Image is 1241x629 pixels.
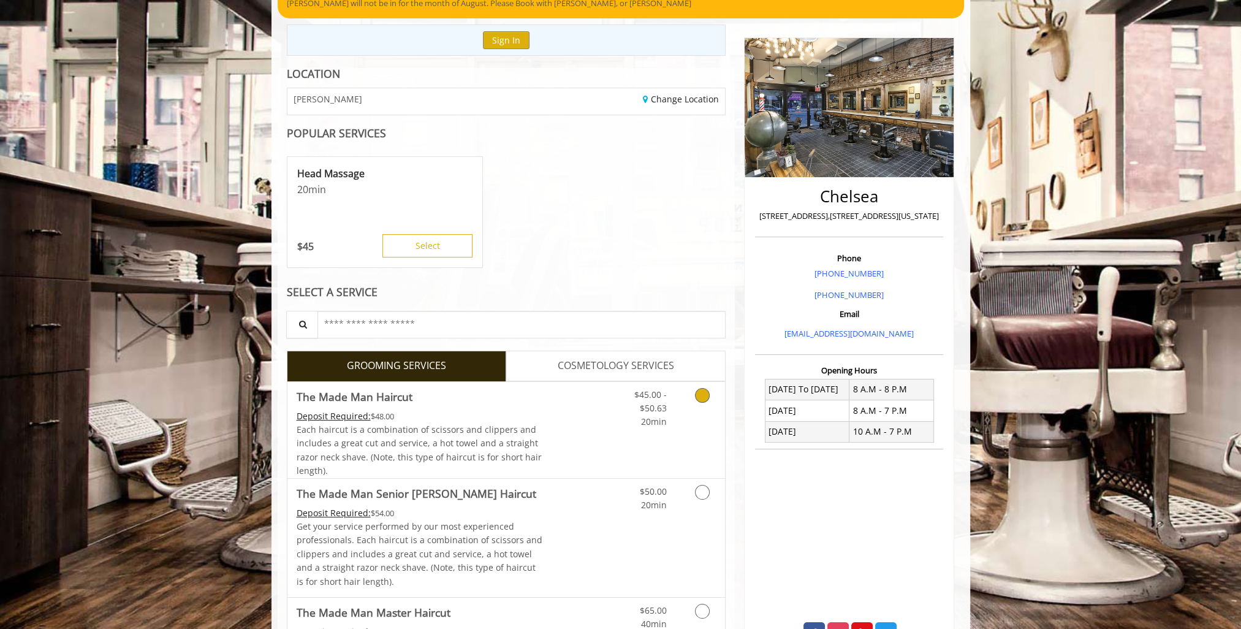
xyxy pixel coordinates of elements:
div: $54.00 [297,506,543,520]
b: LOCATION [287,66,340,81]
td: [DATE] [765,400,849,421]
button: Sign In [483,31,529,49]
span: GROOMING SERVICES [347,358,446,374]
div: $48.00 [297,410,543,423]
span: [PERSON_NAME] [294,94,362,104]
h2: Chelsea [758,188,940,205]
td: [DATE] To [DATE] [765,379,849,400]
p: 20 [297,183,472,196]
span: $45.00 - $50.63 [634,389,666,414]
a: [EMAIL_ADDRESS][DOMAIN_NAME] [784,328,914,339]
a: Change Location [643,93,719,105]
span: 20min [640,499,666,511]
b: POPULAR SERVICES [287,126,386,140]
b: The Made Man Master Haircut [297,604,450,621]
div: SELECT A SERVICE [287,286,726,298]
span: Each haircut is a combination of scissors and clippers and includes a great cut and service, a ho... [297,424,542,476]
span: 20min [640,416,666,427]
span: COSMETOLOGY SERVICES [558,358,674,374]
b: The Made Man Haircut [297,388,412,405]
p: Head Massage [297,167,472,180]
span: This service needs some Advance to be paid before we block your appointment [297,507,371,519]
a: [PHONE_NUMBER] [814,268,884,279]
button: Select [382,234,472,257]
h3: Phone [758,254,940,262]
button: Service Search [286,311,318,338]
p: 45 [297,240,314,253]
h3: Opening Hours [755,366,943,375]
p: [STREET_ADDRESS],[STREET_ADDRESS][US_STATE] [758,210,940,223]
td: 10 A.M - 7 P.M [849,421,934,442]
b: The Made Man Senior [PERSON_NAME] Haircut [297,485,536,502]
span: This service needs some Advance to be paid before we block your appointment [297,410,371,422]
td: 8 A.M - 8 P.M [849,379,934,400]
span: min [308,183,326,196]
a: [PHONE_NUMBER] [814,289,884,300]
p: Get your service performed by our most experienced professionals. Each haircut is a combination o... [297,520,543,589]
h3: Email [758,310,940,318]
span: $65.00 [639,604,666,616]
span: $ [297,240,303,253]
td: 8 A.M - 7 P.M [849,400,934,421]
span: $50.00 [639,486,666,497]
td: [DATE] [765,421,849,442]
